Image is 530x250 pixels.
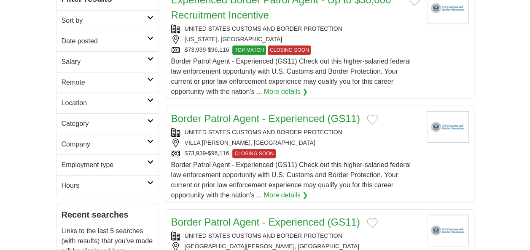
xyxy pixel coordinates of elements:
div: $73,939-$96,116 [171,149,420,158]
img: U.S. Customs and Border Protection logo [427,111,469,143]
a: Border Patrol Agent - Experienced (GS11) [171,113,360,124]
h2: Recent searches [62,208,153,221]
a: Salary [56,51,159,72]
img: U.S. Customs and Border Protection logo [427,215,469,246]
a: Location [56,93,159,113]
div: [US_STATE], [GEOGRAPHIC_DATA] [171,35,420,44]
a: Employment type [56,154,159,175]
h2: Company [62,139,147,149]
a: More details ❯ [264,87,308,97]
button: Add to favorite jobs [367,114,378,125]
span: CLOSING SOON [232,149,276,158]
h2: Remote [62,77,147,88]
h2: Category [62,119,147,129]
span: CLOSING SOON [268,45,311,55]
a: Date posted [56,31,159,51]
h2: Hours [62,181,147,191]
div: VILLA [PERSON_NAME], [GEOGRAPHIC_DATA] [171,138,420,147]
div: $73,939-$96,116 [171,45,420,55]
a: More details ❯ [264,190,308,200]
span: Border Patrol Agent - Experienced (GS11) Check out this higher-salaried federal law enforcement o... [171,58,411,95]
h2: Employment type [62,160,147,170]
span: TOP MATCH [232,45,266,55]
a: Remote [56,72,159,93]
a: Category [56,113,159,134]
a: Sort by [56,10,159,31]
a: UNITED STATES CUSTOMS AND BORDER PROTECTION [185,25,342,32]
a: Company [56,134,159,154]
a: Hours [56,175,159,196]
h2: Date posted [62,36,147,46]
button: Add to favorite jobs [367,218,378,228]
span: Border Patrol Agent - Experienced (GS11) Check out this higher-salaried federal law enforcement o... [171,161,411,199]
a: Border Patrol Agent - Experienced (GS11) [171,216,360,228]
h2: Sort by [62,16,147,26]
h2: Salary [62,57,147,67]
a: UNITED STATES CUSTOMS AND BORDER PROTECTION [185,129,342,136]
a: UNITED STATES CUSTOMS AND BORDER PROTECTION [185,232,342,239]
h2: Location [62,98,147,108]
